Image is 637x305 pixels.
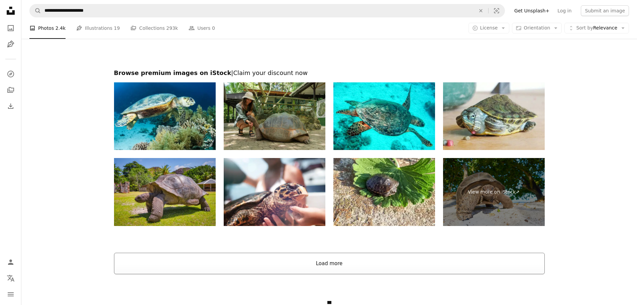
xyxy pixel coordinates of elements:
[473,4,488,17] button: Clear
[468,23,510,33] button: License
[166,24,178,32] span: 293k
[512,23,562,33] button: Orientation
[4,67,17,81] a: Explore
[333,158,435,226] img: Turtle cubs. A small man with small shell.
[564,23,629,33] button: Sort byRelevance
[4,272,17,285] button: Language
[576,25,617,31] span: Relevance
[524,25,550,30] span: Orientation
[443,82,545,150] img: cute baby turtle
[189,17,215,39] a: Users 0
[576,25,593,30] span: Sort by
[224,158,325,226] img: Family vacationing at Sea, sea turtle lies on the hands. sea vacation concept.
[4,21,17,35] a: Photos
[114,24,120,32] span: 19
[489,4,505,17] button: Visual search
[480,25,498,30] span: License
[581,5,629,16] button: Submit an image
[553,5,575,16] a: Log in
[4,37,17,51] a: Illustrations
[4,255,17,269] a: Log in / Sign up
[443,158,545,226] a: View more on iStock↗
[510,5,553,16] a: Get Unsplash+
[114,253,545,274] button: Load more
[231,69,308,76] span: | Claim your discount now
[4,288,17,301] button: Menu
[30,4,41,17] button: Search Unsplash
[130,17,178,39] a: Collections 293k
[114,158,216,226] img: Wildlife Aldabra giant tortoise ( Aldabrachelys gigantea ) on the turtle island Curieuse - Seyche...
[29,4,505,17] form: Find visuals sitewide
[114,82,216,150] img: Sea turtle in the sea under water swims. Marine reptile.
[4,99,17,113] a: Download History
[4,4,17,19] a: Home — Unsplash
[76,17,120,39] a: Illustrations 19
[212,24,215,32] span: 0
[4,83,17,97] a: Collections
[114,69,545,77] h2: Browse premium images on iStock
[224,82,325,150] img: Young woman strokes Giant Tortoise
[333,82,435,150] img: Sea turtle in the sea under water swims. Marine reptile.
